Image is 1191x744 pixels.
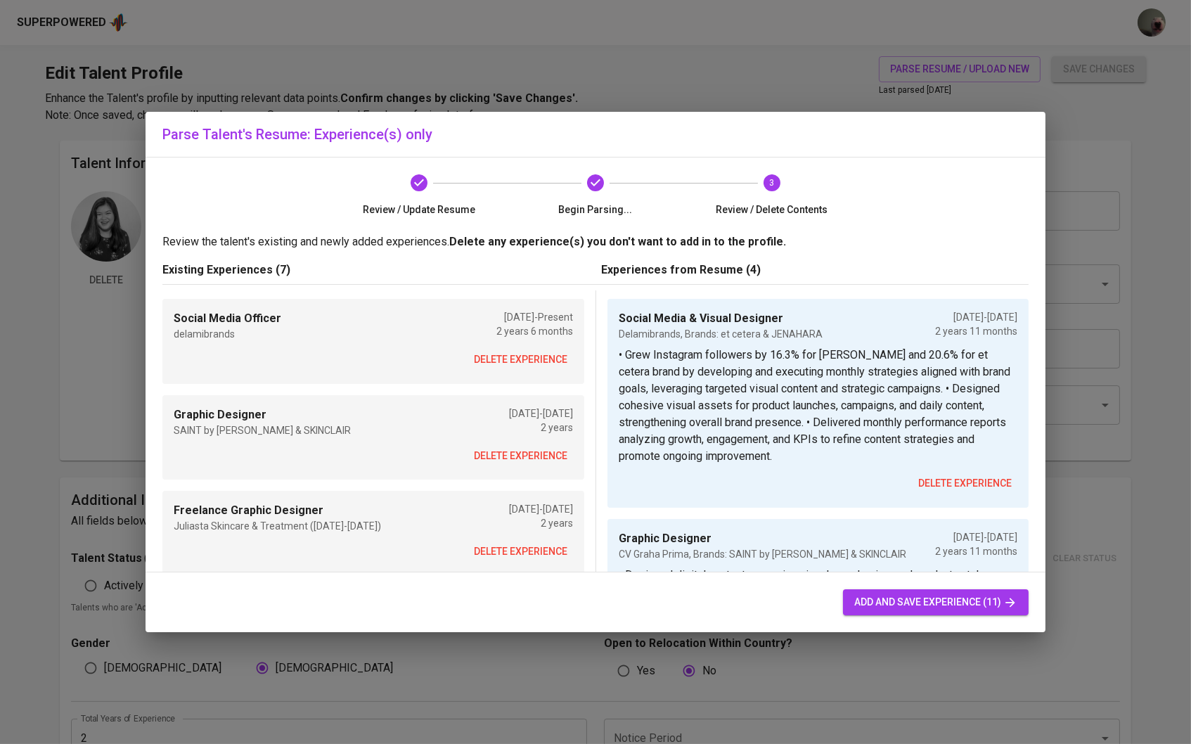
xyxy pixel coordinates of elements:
[162,262,590,278] p: Existing Experiences (7)
[935,544,1017,558] p: 2 years 11 months
[513,203,678,217] span: Begin Parsing...
[174,327,281,341] p: delamibrands
[769,178,774,188] text: 3
[174,310,281,327] p: Social Media Officer
[619,530,906,547] p: Graphic Designer
[509,502,573,516] p: [DATE] - [DATE]
[474,351,567,368] span: delete experience
[918,475,1012,492] span: delete experience
[468,539,573,565] button: delete experience
[449,235,786,248] b: Delete any experience(s) you don't want to add in to the profile.
[474,447,567,465] span: delete experience
[509,421,573,435] p: 2 years
[509,516,573,530] p: 2 years
[474,543,567,560] span: delete experience
[935,324,1017,338] p: 2 years 11 months
[468,443,573,469] button: delete experience
[174,519,381,533] p: Juliasta Skincare & Treatment ([DATE]-[DATE])
[935,310,1017,324] p: [DATE] - [DATE]
[337,203,502,217] span: Review / Update Resume
[174,423,351,437] p: SAINT by [PERSON_NAME] & SKINCLAIR
[162,123,1029,146] h6: Parse Talent's Resume: Experience(s) only
[174,406,351,423] p: Graphic Designer
[913,470,1017,496] button: delete experience
[174,502,381,519] p: Freelance Graphic Designer
[601,262,1029,278] p: Experiences from Resume (4)
[509,406,573,421] p: [DATE] - [DATE]
[843,589,1029,615] button: add and save experience (11)
[496,324,573,338] p: 2 years 6 months
[468,347,573,373] button: delete experience
[619,567,1017,651] p: • Designed digital content, campaign visuals, packaging, and product catalogues for social media,...
[619,347,1017,465] p: • Grew Instagram followers by 16.3% for [PERSON_NAME] and 20.6% for et cetera brand by developing...
[854,594,1017,611] span: add and save experience (11)
[496,310,573,324] p: [DATE] - Present
[162,233,1029,250] p: Review the talent's existing and newly added experiences.
[689,203,854,217] span: Review / Delete Contents
[619,547,906,561] p: CV Graha Prima, Brands: SAINT by [PERSON_NAME] & SKINCLAIR
[619,310,823,327] p: Social Media & Visual Designer
[619,327,823,341] p: Delamibrands, Brands: et cetera & JENAHARA
[935,530,1017,544] p: [DATE] - [DATE]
